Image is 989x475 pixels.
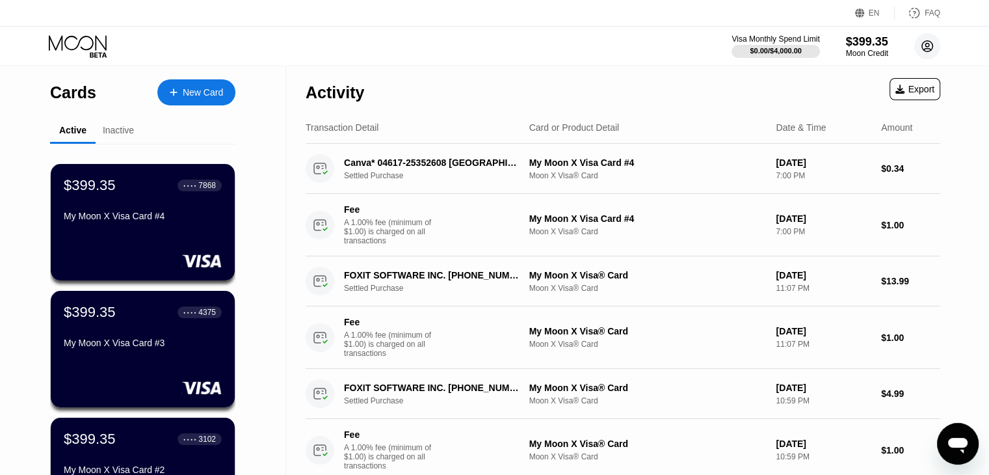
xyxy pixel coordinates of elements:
[64,211,222,221] div: My Moon X Visa Card #4
[890,78,940,100] div: Export
[529,171,766,180] div: Moon X Visa® Card
[64,177,116,194] div: $399.35
[64,431,116,448] div: $399.35
[881,122,912,133] div: Amount
[306,122,378,133] div: Transaction Detail
[529,213,766,224] div: My Moon X Visa Card #4
[881,220,940,230] div: $1.00
[157,79,235,105] div: New Card
[344,396,536,405] div: Settled Purchase
[732,34,819,44] div: Visa Monthly Spend Limit
[881,388,940,399] div: $4.99
[529,452,766,461] div: Moon X Visa® Card
[776,439,871,449] div: [DATE]
[344,443,442,470] div: A 1.00% fee (minimum of $1.00) is charged on all transactions
[776,284,871,293] div: 11:07 PM
[344,317,435,327] div: Fee
[846,35,888,49] div: $399.35
[183,437,196,441] div: ● ● ● ●
[776,452,871,461] div: 10:59 PM
[198,181,216,190] div: 7868
[776,270,871,280] div: [DATE]
[776,227,871,236] div: 7:00 PM
[344,429,435,440] div: Fee
[895,7,940,20] div: FAQ
[529,122,620,133] div: Card or Product Detail
[344,157,522,168] div: Canva* 04617-25352608 [GEOGRAPHIC_DATA] AU
[529,157,766,168] div: My Moon X Visa Card #4
[732,34,819,58] div: Visa Monthly Spend Limit$0.00/$4,000.00
[198,435,216,444] div: 3102
[881,163,940,174] div: $0.34
[103,125,134,135] div: Inactive
[51,164,235,280] div: $399.35● ● ● ●7868My Moon X Visa Card #4
[306,369,940,419] div: FOXIT SOFTWARE INC. [PHONE_NUMBER] USSettled PurchaseMy Moon X Visa® CardMoon X Visa® Card[DATE]1...
[529,396,766,405] div: Moon X Visa® Card
[183,310,196,314] div: ● ● ● ●
[925,8,940,18] div: FAQ
[59,125,86,135] div: Active
[881,445,940,455] div: $1.00
[776,213,871,224] div: [DATE]
[895,84,934,94] div: Export
[64,304,116,321] div: $399.35
[306,256,940,306] div: FOXIT SOFTWARE INC. [PHONE_NUMBER] USSettled PurchaseMy Moon X Visa® CardMoon X Visa® Card[DATE]1...
[64,465,222,475] div: My Moon X Visa Card #2
[750,47,802,55] div: $0.00 / $4,000.00
[776,396,871,405] div: 10:59 PM
[529,439,766,449] div: My Moon X Visa® Card
[776,326,871,336] div: [DATE]
[306,144,940,194] div: Canva* 04617-25352608 [GEOGRAPHIC_DATA] AUSettled PurchaseMy Moon X Visa Card #4Moon X Visa® Card...
[344,383,522,393] div: FOXIT SOFTWARE INC. [PHONE_NUMBER] US
[344,270,522,280] div: FOXIT SOFTWARE INC. [PHONE_NUMBER] US
[51,291,235,407] div: $399.35● ● ● ●4375My Moon X Visa Card #3
[198,308,216,317] div: 4375
[776,340,871,349] div: 11:07 PM
[344,204,435,215] div: Fee
[50,83,96,102] div: Cards
[869,8,880,18] div: EN
[881,276,940,286] div: $13.99
[344,218,442,245] div: A 1.00% fee (minimum of $1.00) is charged on all transactions
[344,171,536,180] div: Settled Purchase
[855,7,895,20] div: EN
[529,340,766,349] div: Moon X Visa® Card
[64,338,222,348] div: My Moon X Visa Card #3
[529,270,766,280] div: My Moon X Visa® Card
[776,157,871,168] div: [DATE]
[776,383,871,393] div: [DATE]
[344,284,536,293] div: Settled Purchase
[846,49,888,58] div: Moon Credit
[529,326,766,336] div: My Moon X Visa® Card
[183,183,196,187] div: ● ● ● ●
[306,306,940,369] div: FeeA 1.00% fee (minimum of $1.00) is charged on all transactionsMy Moon X Visa® CardMoon X Visa® ...
[881,332,940,343] div: $1.00
[529,284,766,293] div: Moon X Visa® Card
[776,122,826,133] div: Date & Time
[529,227,766,236] div: Moon X Visa® Card
[183,87,223,98] div: New Card
[937,423,979,465] iframe: Button to launch messaging window
[306,194,940,256] div: FeeA 1.00% fee (minimum of $1.00) is charged on all transactionsMy Moon X Visa Card #4Moon X Visa...
[529,383,766,393] div: My Moon X Visa® Card
[846,35,888,58] div: $399.35Moon Credit
[344,331,442,358] div: A 1.00% fee (minimum of $1.00) is charged on all transactions
[306,83,364,102] div: Activity
[776,171,871,180] div: 7:00 PM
